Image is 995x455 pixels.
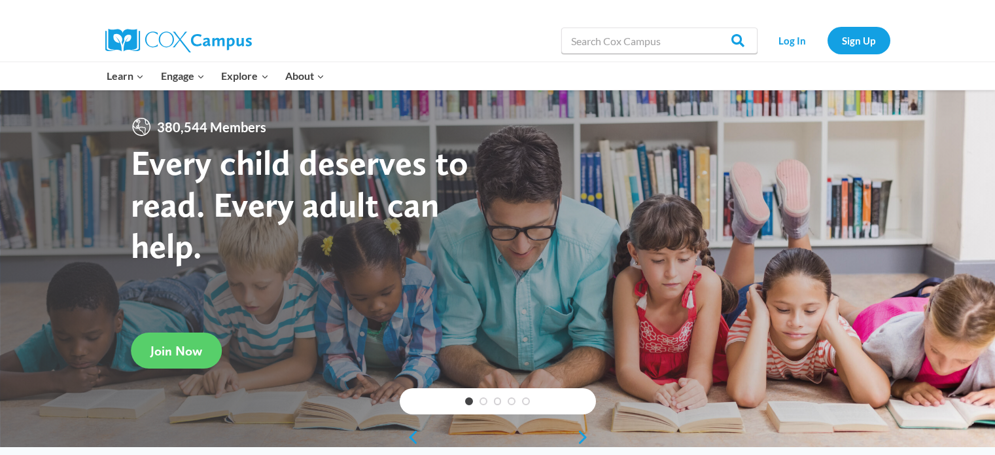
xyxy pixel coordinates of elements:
span: 380,544 Members [152,117,271,137]
input: Search Cox Campus [561,27,758,54]
img: Cox Campus [105,29,252,52]
strong: Every child deserves to read. Every adult can help. [131,141,468,266]
span: Learn [107,67,144,84]
a: Log In [764,27,821,54]
a: Sign Up [828,27,890,54]
span: Join Now [150,343,202,359]
nav: Primary Navigation [99,62,333,90]
a: previous [400,429,419,445]
a: next [576,429,596,445]
nav: Secondary Navigation [764,27,890,54]
a: 1 [465,397,473,405]
a: 5 [522,397,530,405]
span: Engage [161,67,205,84]
span: About [285,67,324,84]
span: Explore [221,67,268,84]
a: 2 [480,397,487,405]
a: 3 [494,397,502,405]
a: 4 [508,397,515,405]
div: content slider buttons [400,424,596,450]
a: Join Now [131,333,222,369]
